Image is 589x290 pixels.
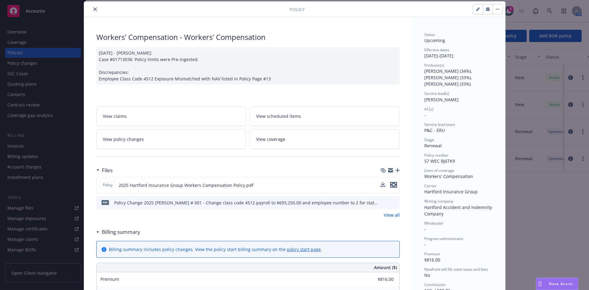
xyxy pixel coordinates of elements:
[424,251,440,257] span: Premium
[102,200,109,205] span: pdf
[424,37,445,43] span: Upcoming
[100,276,119,282] span: Premium
[96,106,246,126] a: View claims
[380,182,385,187] button: download file
[424,106,433,112] span: AC(s)
[102,166,113,174] h3: Files
[424,189,478,195] span: Hartford Insurance Group
[384,212,400,218] a: View all
[96,32,400,42] div: Workers' Compensation - Workers' Compensation
[424,127,445,133] span: P&C - ERU
[424,226,426,232] span: -
[424,122,455,127] span: Service lead team
[536,278,544,290] div: Drag to move
[256,113,301,119] span: View scheduled items
[424,47,449,52] span: Effective dates
[96,130,246,149] a: View policy changes
[390,182,397,188] button: preview file
[424,257,440,263] span: $816.00
[424,137,434,142] span: Stage
[424,112,426,118] span: -
[424,267,488,272] span: Newfront will file state taxes and fees
[390,182,397,188] button: preview file
[424,97,459,102] span: [PERSON_NAME]
[424,199,453,204] span: Writing company
[424,236,464,241] span: Program administrator
[424,32,435,37] span: Status
[103,113,127,119] span: View claims
[424,221,444,226] span: Wholesaler
[290,6,305,13] span: Policy
[103,136,144,142] span: View policy changes
[380,182,385,188] button: download file
[424,158,455,164] span: 57 WEC BJ6TK9
[96,228,140,236] div: Billing summary
[424,153,448,158] span: Policy number
[287,246,321,252] a: policy start page
[549,281,573,286] span: Nova Assist
[424,47,493,59] div: [DATE] - [DATE]
[424,63,444,68] span: Producer(s)
[424,173,473,179] span: Workers' Compensation
[374,264,397,271] span: Amount ($)
[114,199,379,206] div: Policy Change 2025 [PERSON_NAME] # 001 - Change class code 4512 payroll to $693,250.00 and employ...
[424,204,493,217] span: Hartford Accident and Indemnity Company
[424,272,430,278] span: No
[91,6,99,13] button: close
[357,275,397,284] input: 0.00
[96,47,400,84] div: [DATE] - [PERSON_NAME]: Case #01713036: Policy limits were Pre-ingested. Discrepancies: Employee ...
[250,130,400,149] a: View coverage
[424,168,454,173] span: Lines of coverage
[424,282,445,287] span: Commission
[102,228,140,236] h3: Billing summary
[256,136,285,142] span: View coverage
[250,106,400,126] a: View scheduled items
[96,166,113,174] div: Files
[102,182,114,188] span: Policy
[424,143,442,149] span: Renewal
[424,68,473,87] span: [PERSON_NAME] (34%), [PERSON_NAME] (33%), [PERSON_NAME] (33%)
[424,91,449,96] span: Service lead(s)
[392,199,397,206] button: preview file
[536,278,578,290] button: Nova Assist
[382,199,387,206] button: download file
[424,183,437,188] span: Carrier
[424,242,426,247] span: -
[109,246,322,253] div: Billing summary includes policy changes. View the policy start billing summary on the .
[119,182,253,188] span: 2025 Hartford Insurance Group Workers Compensation Policy.pdf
